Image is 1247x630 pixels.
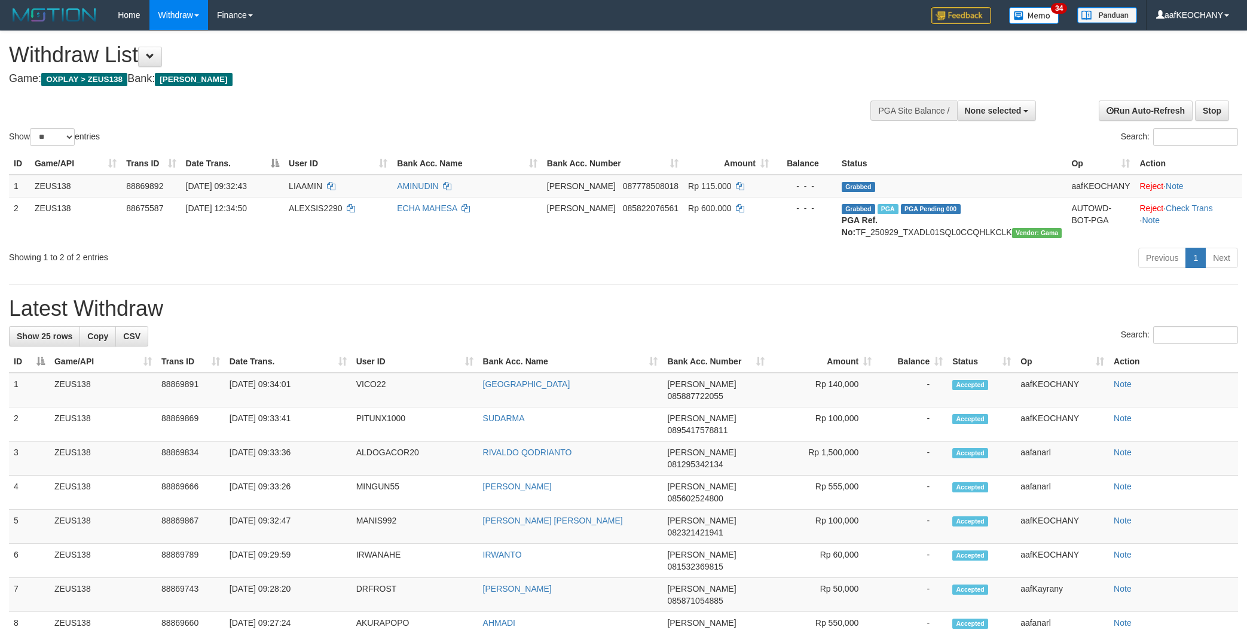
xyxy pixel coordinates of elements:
td: - [876,510,948,544]
th: ID: activate to sort column descending [9,351,50,373]
span: [DATE] 12:34:50 [186,203,247,213]
button: None selected [957,101,1037,121]
span: [DATE] 09:32:43 [186,181,247,191]
span: Rp 600.000 [688,203,731,213]
span: Copy 085822076561 to clipboard [623,203,678,213]
span: [PERSON_NAME] [667,516,736,525]
td: - [876,373,948,407]
td: MINGUN55 [352,476,478,510]
span: None selected [965,106,1022,115]
td: 88869867 [157,510,225,544]
span: [PERSON_NAME] [547,203,616,213]
td: aafanarl [1016,442,1109,476]
td: [DATE] 09:32:47 [225,510,352,544]
span: Copy 087778508018 to clipboard [623,181,678,191]
img: panduan.png [1077,7,1137,23]
span: Accepted [952,516,988,526]
span: Vendor URL: https://trx31.1velocity.biz [1012,228,1062,238]
span: Accepted [952,380,988,390]
span: Copy 0895417578811 to clipboard [667,425,728,435]
th: Balance: activate to sort column ascending [876,351,948,373]
span: Accepted [952,550,988,561]
span: 88675587 [126,203,163,213]
span: OXPLAY > ZEUS138 [41,73,127,86]
a: Note [1114,482,1132,491]
td: Rp 60,000 [769,544,876,578]
a: Note [1142,215,1160,225]
td: Rp 50,000 [769,578,876,612]
td: 5 [9,510,50,544]
td: ZEUS138 [50,476,157,510]
a: Reject [1139,203,1163,213]
td: ZEUS138 [50,544,157,578]
a: Note [1114,584,1132,594]
span: [PERSON_NAME] [547,181,616,191]
a: Run Auto-Refresh [1099,101,1193,121]
td: ZEUS138 [30,175,121,197]
td: aafKEOCHANY [1016,373,1109,407]
td: [DATE] 09:29:59 [225,544,352,578]
td: ZEUS138 [50,510,157,544]
th: Trans ID: activate to sort column ascending [121,153,181,175]
td: ZEUS138 [50,407,157,442]
th: Bank Acc. Name: activate to sort column ascending [392,153,542,175]
th: Action [1135,153,1242,175]
label: Show entries [9,128,100,146]
th: Status [837,153,1067,175]
input: Search: [1153,326,1238,344]
a: AMINUDIN [397,181,438,191]
a: ECHA MAHESA [397,203,457,213]
span: ALEXSIS2290 [289,203,343,213]
span: Accepted [952,482,988,492]
td: [DATE] 09:33:26 [225,476,352,510]
th: Balance [774,153,837,175]
a: Note [1114,448,1132,457]
span: Copy 082321421941 to clipboard [667,528,723,537]
div: PGA Site Balance / [870,101,956,121]
td: aafanarl [1016,476,1109,510]
td: aafKEOCHANY [1016,510,1109,544]
td: 7 [9,578,50,612]
td: 1 [9,373,50,407]
a: IRWANTO [483,550,522,559]
th: Bank Acc. Name: activate to sort column ascending [478,351,663,373]
span: [PERSON_NAME] [155,73,232,86]
td: - [876,442,948,476]
td: [DATE] 09:33:41 [225,407,352,442]
a: [PERSON_NAME] [483,482,552,491]
td: PITUNX1000 [352,407,478,442]
td: 88869891 [157,373,225,407]
th: Bank Acc. Number: activate to sort column ascending [542,153,683,175]
a: RIVALDO QODRIANTO [483,448,572,457]
a: [PERSON_NAME] [483,584,552,594]
th: Amount: activate to sort column ascending [683,153,774,175]
a: Previous [1138,248,1186,268]
span: PGA Pending [901,204,961,214]
td: 88869743 [157,578,225,612]
a: Next [1205,248,1238,268]
th: Action [1109,351,1238,373]
img: MOTION_logo.png [9,6,100,24]
td: 2 [9,197,30,243]
span: Accepted [952,585,988,595]
b: PGA Ref. No: [842,215,878,237]
th: User ID: activate to sort column ascending [352,351,478,373]
a: Check Trans [1166,203,1213,213]
td: MANIS992 [352,510,478,544]
td: 88869834 [157,442,225,476]
a: Note [1114,618,1132,628]
th: Date Trans.: activate to sort column descending [181,153,285,175]
h1: Withdraw List [9,43,820,67]
span: [PERSON_NAME] [667,550,736,559]
td: 3 [9,442,50,476]
td: VICO22 [352,373,478,407]
td: 6 [9,544,50,578]
label: Search: [1121,128,1238,146]
a: CSV [115,326,148,346]
td: [DATE] 09:28:20 [225,578,352,612]
td: [DATE] 09:33:36 [225,442,352,476]
td: - [876,476,948,510]
td: ZEUS138 [50,373,157,407]
a: [PERSON_NAME] [PERSON_NAME] [483,516,623,525]
a: 1 [1185,248,1206,268]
